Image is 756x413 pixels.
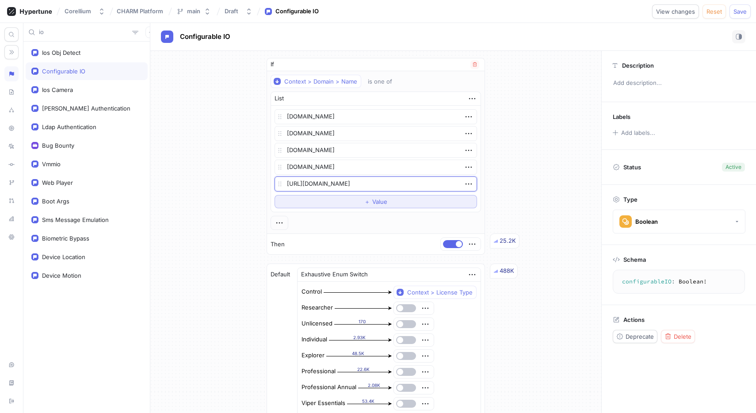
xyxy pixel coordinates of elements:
div: Unlicensed [302,319,332,328]
div: Sign out [4,394,19,409]
div: Web Player [42,179,73,186]
textarea: [DOMAIN_NAME] [275,126,477,141]
textarea: [URL][DOMAIN_NAME] [275,176,477,191]
div: Researcher [302,303,333,312]
span: CHARM Platform [117,8,163,14]
button: Deprecate [613,330,657,343]
div: Configurable IO [42,68,85,75]
button: main [173,4,214,19]
button: Reset [703,4,726,19]
div: is one of [368,78,392,85]
div: Corellium [65,8,91,15]
div: 48.5K [326,350,389,357]
div: Control [302,287,322,296]
button: Boolean [613,210,745,233]
div: Biometric Bypass [42,235,89,242]
div: Logs [4,139,19,154]
div: Professional [302,367,336,376]
button: Delete [661,330,695,343]
div: 22.6K [337,366,389,373]
p: Type [623,196,638,203]
span: Delete [674,334,691,339]
p: Add description... [609,76,748,91]
div: Branches [4,175,19,190]
div: Boot Args [42,198,69,205]
div: 53.4K [347,398,389,405]
div: Preview [4,121,19,136]
div: main [187,8,200,15]
div: Viper Essentials [302,399,345,408]
div: Sms Message Emulation [42,216,109,223]
button: View changes [652,4,699,19]
span: Deprecate [626,334,654,339]
div: Exhaustive Enum Switch [301,270,368,279]
p: Actions [623,316,645,323]
button: is one of [364,75,405,88]
div: Device Motion [42,272,81,279]
div: Professional Annual [302,383,356,392]
div: 2.93K [329,334,389,341]
button: Context > License Type [393,286,477,299]
div: Ios Obj Detect [42,49,80,56]
button: Corellium [61,4,109,19]
span: ＋ [364,199,370,204]
span: View changes [656,9,695,14]
div: Documentation [4,375,19,390]
div: Live chat [4,357,19,372]
div: Schema [4,84,19,99]
button: ＋Value [275,195,477,208]
div: Context > Domain > Name [284,78,357,85]
div: Settings [4,229,19,245]
div: Diff [4,157,19,172]
div: Context > License Type [407,289,473,296]
div: Active [725,163,741,171]
p: If [271,60,274,69]
button: Add labels... [610,127,657,138]
div: Analytics [4,211,19,226]
div: List [275,94,284,103]
div: Device Location [42,253,85,260]
div: Pull requests [4,193,19,208]
span: Value [372,199,387,204]
p: Default [271,270,290,279]
div: Ios Camera [42,86,73,93]
textarea: [DOMAIN_NAME] [275,143,477,158]
div: Splits [4,103,19,118]
div: 2.08K [358,382,389,389]
textarea: [DOMAIN_NAME] [275,160,477,175]
div: Ldap Authentication [42,123,96,130]
p: Then [271,240,285,249]
div: Bug Bounty [42,142,74,149]
div: Boolean [635,218,658,226]
p: Schema [623,256,646,263]
p: Labels [613,113,630,120]
div: Explorer [302,351,325,360]
p: Description [622,62,654,69]
div: 25.2K [500,237,516,245]
button: Save [729,4,751,19]
div: Logic [4,66,19,81]
textarea: configurableIO: Boolean! [617,274,741,290]
div: [PERSON_NAME] Authentication [42,105,130,112]
div: Individual [302,335,327,344]
button: Context > Domain > Name [271,75,361,88]
textarea: [DOMAIN_NAME] [275,109,477,124]
p: Status [623,161,641,173]
div: Configurable IO [275,7,319,16]
button: Draft [221,4,256,19]
span: Reset [706,9,722,14]
span: Configurable IO [180,33,230,40]
span: Save [733,9,747,14]
div: Vmmio [42,161,61,168]
div: Add labels... [621,130,655,136]
div: Draft [225,8,238,15]
input: Search... [39,28,129,37]
div: 170 [334,318,389,325]
div: 488K [500,267,514,275]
